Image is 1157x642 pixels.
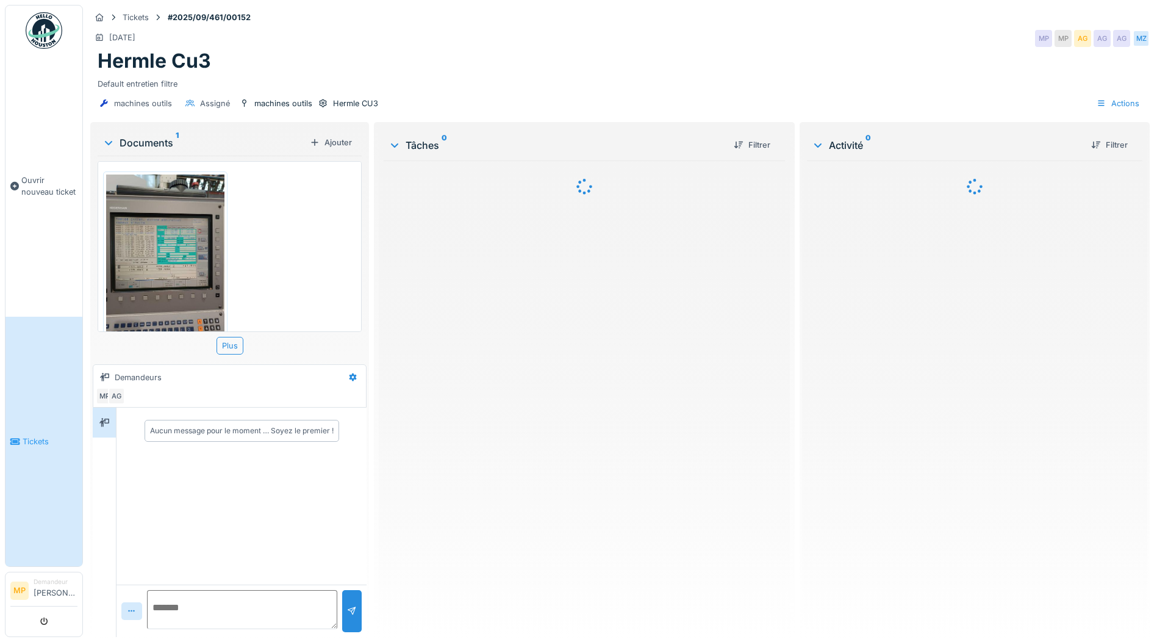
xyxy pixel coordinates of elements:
[1055,30,1072,47] div: MP
[23,436,77,447] span: Tickets
[1113,30,1130,47] div: AG
[115,372,162,383] div: Demandeurs
[865,138,871,153] sup: 0
[109,32,135,43] div: [DATE]
[200,98,230,109] div: Assigné
[26,12,62,49] img: Badge_color-CXgf-gQk.svg
[442,138,447,153] sup: 0
[1035,30,1052,47] div: MP
[102,135,305,150] div: Documents
[389,138,724,153] div: Tâches
[163,12,256,23] strong: #2025/09/461/00152
[98,49,211,73] h1: Hermle Cu3
[98,73,1142,90] div: Default entretien filtre
[1133,30,1150,47] div: MZ
[217,337,243,355] div: Plus
[96,388,113,405] div: MP
[333,98,378,109] div: Hermle CU3
[1086,137,1133,153] div: Filtrer
[1074,30,1091,47] div: AG
[106,175,224,332] img: xdpqnzyojy3genvdfizl3a95r6t9
[5,317,82,566] a: Tickets
[305,134,357,151] div: Ajouter
[176,135,179,150] sup: 1
[123,12,149,23] div: Tickets
[10,577,77,607] a: MP Demandeur[PERSON_NAME]
[34,577,77,586] div: Demandeur
[34,577,77,604] li: [PERSON_NAME]
[729,137,775,153] div: Filtrer
[1091,95,1145,112] div: Actions
[5,56,82,317] a: Ouvrir nouveau ticket
[21,175,77,198] span: Ouvrir nouveau ticket
[108,388,125,405] div: AG
[150,425,334,436] div: Aucun message pour le moment … Soyez le premier !
[812,138,1081,153] div: Activité
[114,98,172,109] div: machines outils
[10,582,29,600] li: MP
[254,98,312,109] div: machines outils
[1094,30,1111,47] div: AG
